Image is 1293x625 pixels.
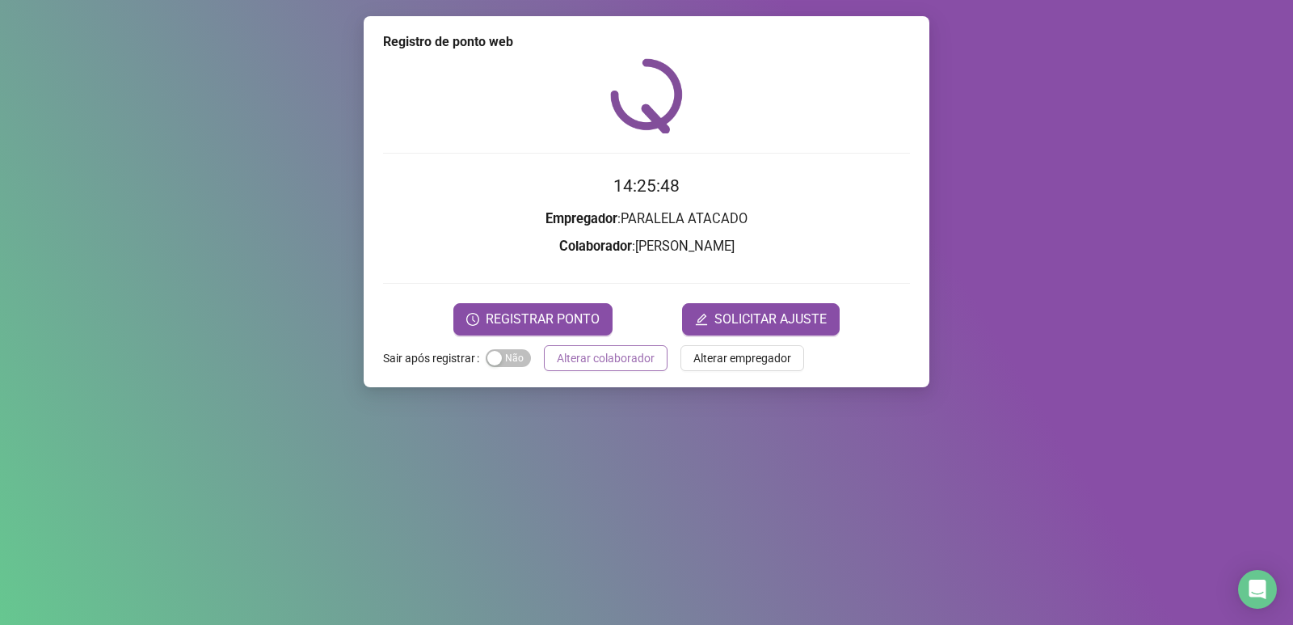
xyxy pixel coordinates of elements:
label: Sair após registrar [383,345,486,371]
h3: : [PERSON_NAME] [383,236,910,257]
span: Alterar colaborador [557,349,655,367]
span: REGISTRAR PONTO [486,310,600,329]
div: Open Intercom Messenger [1238,570,1277,609]
button: editSOLICITAR AJUSTE [682,303,840,336]
img: QRPoint [610,58,683,133]
span: clock-circle [466,313,479,326]
span: edit [695,313,708,326]
span: Alterar empregador [693,349,791,367]
h3: : PARALELA ATACADO [383,209,910,230]
button: Alterar colaborador [544,345,668,371]
button: REGISTRAR PONTO [453,303,613,336]
button: Alterar empregador [680,345,804,371]
strong: Empregador [545,211,617,226]
span: SOLICITAR AJUSTE [714,310,827,329]
time: 14:25:48 [613,176,680,196]
div: Registro de ponto web [383,32,910,52]
strong: Colaborador [559,239,632,254]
